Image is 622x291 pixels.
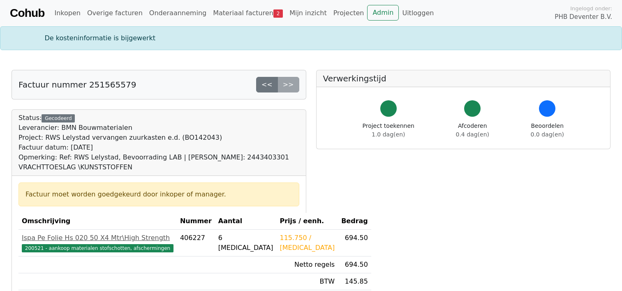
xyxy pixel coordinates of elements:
span: 0.4 dag(en) [456,131,489,138]
a: Cohub [10,3,44,23]
div: Project: RWS Lelystad vervangen zuurkasten e.d. (BO142043) [18,133,299,143]
h5: Verwerkingstijd [323,74,604,83]
div: Factuur datum: [DATE] [18,143,299,152]
div: Gecodeerd [42,114,75,122]
a: Overige facturen [84,5,146,21]
div: 115.750 / [MEDICAL_DATA] [280,233,335,253]
div: Beoordelen [531,122,564,139]
div: Opmerking: Ref: RWS Lelystad, Bevoorrading LAB | [PERSON_NAME]: 2443403301 VRACHTTOESLAG \KUNSTST... [18,152,299,172]
th: Nummer [177,213,215,230]
td: BTW [276,273,338,290]
th: Aantal [215,213,277,230]
span: 0.0 dag(en) [531,131,564,138]
div: Ispa Pe Folie Hs 020 50 X4 Mtr\High Strength [22,233,173,243]
span: 1.0 dag(en) [372,131,405,138]
td: 145.85 [338,273,371,290]
div: 6 [MEDICAL_DATA] [218,233,273,253]
a: Onderaanneming [146,5,210,21]
div: Leverancier: BMN Bouwmaterialen [18,123,299,133]
th: Omschrijving [18,213,177,230]
div: Factuur moet worden goedgekeurd door inkoper of manager. [25,189,292,199]
div: Afcoderen [456,122,489,139]
span: 200521 - aankoop materialen stofschotten, afschermingen [22,244,173,252]
a: Mijn inzicht [286,5,330,21]
a: << [256,77,278,92]
span: 2 [273,9,283,18]
h5: Factuur nummer 251565579 [18,80,136,90]
div: De kosteninformatie is bijgewerkt [40,33,583,43]
th: Prijs / eenh. [276,213,338,230]
td: 406227 [177,230,215,256]
a: Uitloggen [399,5,437,21]
a: Ispa Pe Folie Hs 020 50 X4 Mtr\High Strength200521 - aankoop materialen stofschotten, afschermingen [22,233,173,253]
td: 694.50 [338,230,371,256]
a: Materiaal facturen2 [210,5,286,21]
div: Status: [18,113,299,172]
td: 694.50 [338,256,371,273]
td: Netto regels [276,256,338,273]
th: Bedrag [338,213,371,230]
span: PHB Deventer B.V. [555,12,612,22]
a: Inkopen [51,5,83,21]
span: Ingelogd onder: [570,5,612,12]
a: Admin [367,5,399,21]
div: Project toekennen [363,122,414,139]
a: Projecten [330,5,368,21]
